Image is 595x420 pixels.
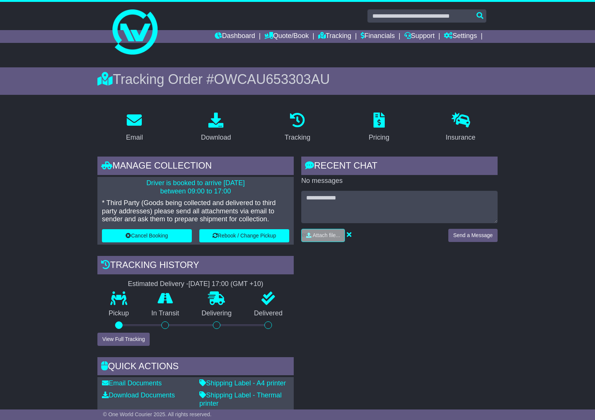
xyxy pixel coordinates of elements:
[140,309,191,318] p: In Transit
[280,110,315,145] a: Tracking
[102,379,162,387] a: Email Documents
[446,132,475,143] div: Insurance
[102,179,289,195] p: Driver is booked to arrive [DATE] between 09:00 to 17:00
[102,229,192,242] button: Cancel Booking
[448,229,498,242] button: Send a Message
[264,30,309,43] a: Quote/Book
[97,280,294,288] div: Estimated Delivery -
[199,379,286,387] a: Shipping Label - A4 printer
[444,30,477,43] a: Settings
[199,391,282,407] a: Shipping Label - Thermal printer
[97,333,150,346] button: View Full Tracking
[301,157,498,177] div: RECENT CHAT
[102,391,175,399] a: Download Documents
[97,357,294,377] div: Quick Actions
[201,132,231,143] div: Download
[97,309,140,318] p: Pickup
[188,280,263,288] div: [DATE] 17:00 (GMT +10)
[285,132,310,143] div: Tracking
[318,30,351,43] a: Tracking
[190,309,243,318] p: Delivering
[97,71,498,87] div: Tracking Order #
[214,72,330,87] span: OWCAU653303AU
[215,30,255,43] a: Dashboard
[369,132,389,143] div: Pricing
[97,157,294,177] div: Manage collection
[441,110,480,145] a: Insurance
[404,30,435,43] a: Support
[301,177,498,185] p: No messages
[103,411,212,417] span: © One World Courier 2025. All rights reserved.
[243,309,294,318] p: Delivered
[126,132,143,143] div: Email
[121,110,148,145] a: Email
[364,110,394,145] a: Pricing
[102,199,289,224] p: * Third Party (Goods being collected and delivered to third party addresses) please send all atta...
[196,110,236,145] a: Download
[199,229,289,242] button: Rebook / Change Pickup
[361,30,395,43] a: Financials
[97,256,294,276] div: Tracking history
